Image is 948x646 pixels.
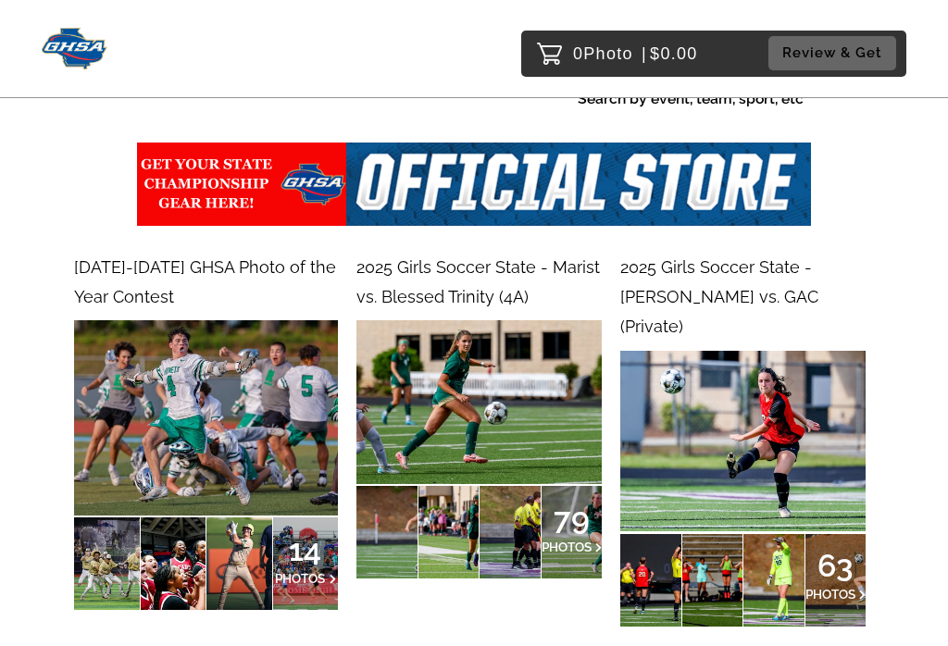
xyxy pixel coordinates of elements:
span: [DATE]-[DATE] GHSA Photo of the Year Contest [74,257,336,306]
button: Review & Get [768,36,896,70]
p: 0 $0.00 [573,39,698,68]
img: ghsa%2Fevents%2Fgallery%2Fundefined%2F5fb9f561-abbd-4c28-b40d-30de1d9e5cda [137,143,811,226]
a: 2025 Girls Soccer State - Marist vs. Blessed Trinity (4A)79PHOTOS [356,253,602,579]
img: 192771 [620,351,866,532]
span: PHOTOS [805,587,855,602]
a: Review & Get [768,36,902,70]
label: Search by event, team, sport, etc [578,86,874,112]
img: Snapphound Logo [42,28,107,69]
span: 2025 Girls Soccer State - Marist vs. Blessed Trinity (4A) [356,257,600,306]
span: 14 [275,544,336,555]
span: Photo [583,39,633,68]
span: PHOTOS [542,540,592,554]
span: 2025 Girls Soccer State - [PERSON_NAME] vs. GAC (Private) [620,257,818,337]
a: [DATE]-[DATE] GHSA Photo of the Year Contest14PHOTOS [74,253,338,611]
span: 63 [805,560,867,571]
span: | [642,44,647,63]
a: 2025 Girls Soccer State - [PERSON_NAME] vs. GAC (Private)63PHOTOS [620,253,866,627]
img: 193801 [74,320,338,515]
span: 79 [542,513,603,524]
img: 192850 [356,320,602,484]
span: PHOTOS [275,571,325,586]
